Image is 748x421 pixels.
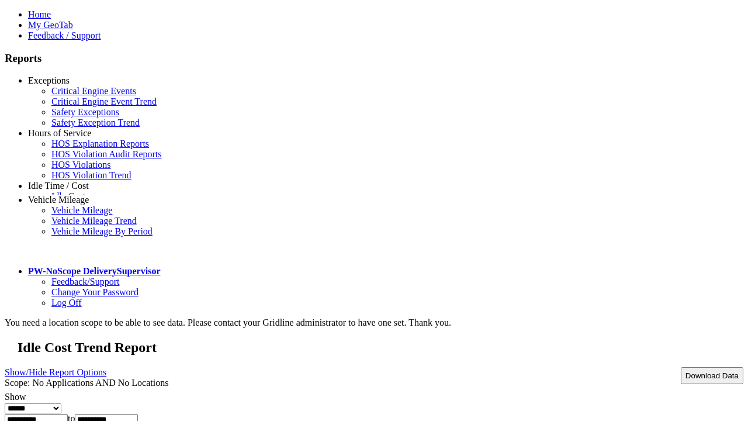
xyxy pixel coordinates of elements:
a: Vehicle Mileage [28,195,89,205]
a: Critical Engine Event Trend [51,96,157,106]
a: Vehicle Mileage [51,205,112,215]
a: Home [28,9,51,19]
a: Exceptions [28,75,70,85]
a: HOS Explanation Reports [51,139,149,149]
div: You need a location scope to be able to see data. Please contact your Gridline administrator to h... [5,318,743,328]
a: Change Your Password [51,287,138,297]
a: Critical Engine Events [51,86,136,96]
span: Scope: No Applications AND No Locations [5,378,168,388]
h3: Reports [5,52,743,65]
a: HOS Violations [51,160,110,170]
a: Safety Exception Trend [51,118,140,127]
a: PW-NoScope DeliverySupervisor [28,266,160,276]
a: HOS Violation Audit Reports [51,149,162,159]
a: Vehicle Mileage Trend [51,216,137,226]
h2: Idle Cost Trend Report [18,340,743,356]
label: Show [5,392,26,402]
a: Idle Time / Cost [28,181,89,191]
a: Feedback / Support [28,30,101,40]
button: Download Data [681,367,743,384]
a: Show/Hide Report Options [5,364,106,380]
a: Hours of Service [28,128,91,138]
a: Log Off [51,298,82,308]
a: HOS Violation Trend [51,170,131,180]
a: My GeoTab [28,20,73,30]
a: Safety Exceptions [51,107,119,117]
a: Vehicle Mileage By Period [51,226,153,236]
a: Feedback/Support [51,277,119,287]
a: Idle Cost [51,191,85,201]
